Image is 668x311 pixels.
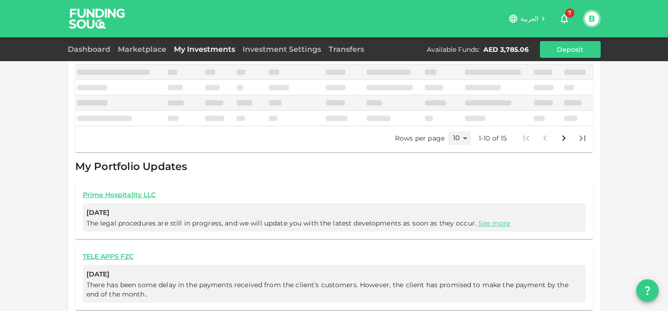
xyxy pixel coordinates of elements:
[554,129,573,148] button: Go to next page
[83,252,586,261] a: TELE APPS FZC
[555,9,574,28] button: 7
[114,45,170,54] a: Marketplace
[479,134,507,143] p: 1-10 of 15
[86,269,582,280] span: [DATE]
[427,45,480,54] div: Available Funds :
[83,191,586,199] a: Prime Hospitality LLC
[636,279,659,302] button: question
[573,129,592,148] button: Go to last page
[325,45,368,54] a: Transfers
[86,219,512,227] span: The legal procedures are still in progress, and we will update you with the latest developments a...
[448,131,471,145] div: 10
[483,45,529,54] div: AED 3,785.06
[239,45,325,54] a: Investment Settings
[86,207,582,219] span: [DATE]
[478,219,510,227] a: See more
[585,12,599,26] button: B
[75,160,187,173] span: My Portfolio Updates
[395,134,445,143] p: Rows per page
[520,14,539,23] span: العربية
[86,281,568,298] span: There has been some delay in the payments received from the client’s customers. However, the clie...
[170,45,239,54] a: My Investments
[565,8,575,18] span: 7
[540,41,601,58] button: Deposit
[68,45,114,54] a: Dashboard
